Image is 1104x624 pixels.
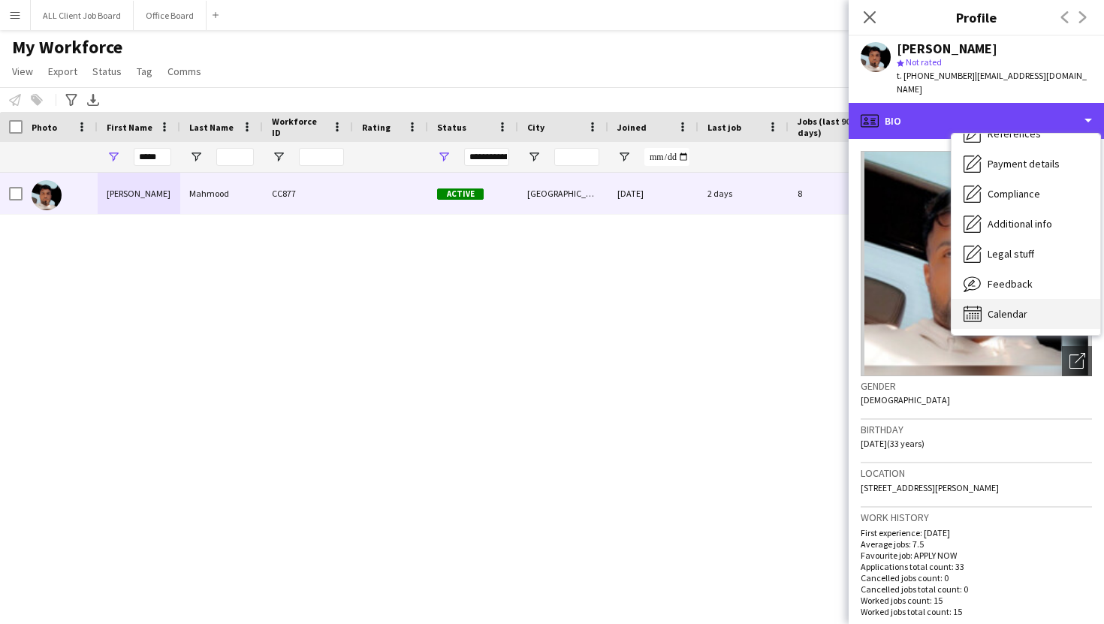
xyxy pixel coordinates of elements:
[518,173,608,214] div: [GEOGRAPHIC_DATA]
[798,116,859,138] span: Jobs (last 90 days)
[988,277,1033,291] span: Feedback
[216,148,254,166] input: Last Name Filter Input
[98,173,180,214] div: [PERSON_NAME]
[437,122,466,133] span: Status
[527,150,541,164] button: Open Filter Menu
[988,157,1060,170] span: Payment details
[12,36,122,59] span: My Workforce
[861,527,1092,538] p: First experience: [DATE]
[554,148,599,166] input: City Filter Input
[107,122,152,133] span: First Name
[527,122,544,133] span: City
[988,127,1041,140] span: References
[849,8,1104,27] h3: Profile
[32,122,57,133] span: Photo
[789,173,886,214] div: 8
[299,148,344,166] input: Workforce ID Filter Input
[6,62,39,81] a: View
[861,379,1092,393] h3: Gender
[32,180,62,210] img: Akeel Mahmood
[861,550,1092,561] p: Favourite job: APPLY NOW
[698,173,789,214] div: 2 days
[952,299,1100,329] div: Calendar
[362,122,391,133] span: Rating
[861,466,1092,480] h3: Location
[988,247,1034,261] span: Legal stuff
[861,151,1092,376] img: Crew avatar or photo
[134,148,171,166] input: First Name Filter Input
[134,1,207,30] button: Office Board
[897,70,1087,95] span: | [EMAIL_ADDRESS][DOMAIN_NAME]
[131,62,158,81] a: Tag
[952,209,1100,239] div: Additional info
[263,173,353,214] div: CC877
[861,511,1092,524] h3: Work history
[644,148,689,166] input: Joined Filter Input
[861,595,1092,606] p: Worked jobs count: 15
[12,65,33,78] span: View
[180,173,263,214] div: Mahmood
[988,217,1052,231] span: Additional info
[617,150,631,164] button: Open Filter Menu
[437,188,484,200] span: Active
[952,179,1100,209] div: Compliance
[849,103,1104,139] div: Bio
[861,572,1092,583] p: Cancelled jobs count: 0
[42,62,83,81] a: Export
[952,149,1100,179] div: Payment details
[897,70,975,81] span: t. [PHONE_NUMBER]
[861,438,925,449] span: [DATE] (33 years)
[861,561,1092,572] p: Applications total count: 33
[906,56,942,68] span: Not rated
[272,150,285,164] button: Open Filter Menu
[608,173,698,214] div: [DATE]
[137,65,152,78] span: Tag
[86,62,128,81] a: Status
[897,42,997,56] div: [PERSON_NAME]
[861,423,1092,436] h3: Birthday
[84,91,102,109] app-action-btn: Export XLSX
[189,150,203,164] button: Open Filter Menu
[952,269,1100,299] div: Feedback
[988,187,1040,200] span: Compliance
[189,122,234,133] span: Last Name
[617,122,647,133] span: Joined
[272,116,326,138] span: Workforce ID
[1062,346,1092,376] div: Open photos pop-in
[952,239,1100,269] div: Legal stuff
[167,65,201,78] span: Comms
[861,482,999,493] span: [STREET_ADDRESS][PERSON_NAME]
[861,583,1092,595] p: Cancelled jobs total count: 0
[92,65,122,78] span: Status
[48,65,77,78] span: Export
[861,394,950,405] span: [DEMOGRAPHIC_DATA]
[861,538,1092,550] p: Average jobs: 7.5
[31,1,134,30] button: ALL Client Job Board
[988,307,1027,321] span: Calendar
[161,62,207,81] a: Comms
[107,150,120,164] button: Open Filter Menu
[861,606,1092,617] p: Worked jobs total count: 15
[952,119,1100,149] div: References
[707,122,741,133] span: Last job
[437,150,451,164] button: Open Filter Menu
[62,91,80,109] app-action-btn: Advanced filters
